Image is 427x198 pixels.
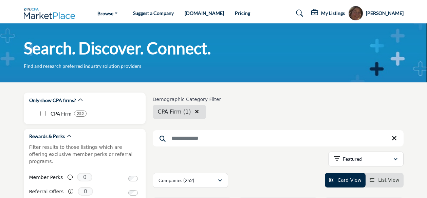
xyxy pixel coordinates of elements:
[370,177,400,183] a: View List
[128,176,138,181] input: Switch to Member Perks
[74,111,87,117] div: 252 Results For CPA Firm
[235,10,250,16] a: Pricing
[29,133,65,140] h2: Rewards & Perks
[185,10,224,16] a: [DOMAIN_NAME]
[311,9,345,17] div: My Listings
[24,38,211,59] h1: Search. Discover. Connect.
[366,173,404,187] li: List View
[128,190,138,196] input: Switch to Referral Offers
[24,63,141,70] p: Find and research preferred industry solution providers
[321,10,345,16] h5: My Listings
[378,177,399,183] span: List View
[77,111,84,116] b: 252
[29,172,63,183] label: Member Perks
[337,177,361,183] span: Card View
[195,109,199,114] i: Clear search location
[158,108,191,115] span: CPA Firm (1)
[153,130,404,146] input: Search Keyword
[78,187,93,196] span: 0
[29,97,76,104] h2: Only show CPA firms?
[366,10,404,17] h5: [PERSON_NAME]
[51,110,71,118] p: CPA Firm: CPA Firm
[159,177,194,184] p: Companies (252)
[348,6,363,21] button: Show hide supplier dropdown
[290,8,308,19] a: Search
[29,186,64,198] label: Referral Offers
[325,173,366,187] li: Card View
[153,173,228,188] button: Companies (252)
[93,8,122,18] a: Browse
[328,152,404,166] button: Featured
[329,177,361,183] a: View Card
[343,156,362,162] p: Featured
[29,144,140,165] p: Filter results to those listings which are offering exclusive member perks or referral programs.
[133,10,174,16] a: Suggest a Company
[40,111,46,116] input: CPA Firm checkbox
[24,8,79,19] img: Site Logo
[153,97,221,102] h6: Demographic Category Filter
[77,173,92,181] span: 0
